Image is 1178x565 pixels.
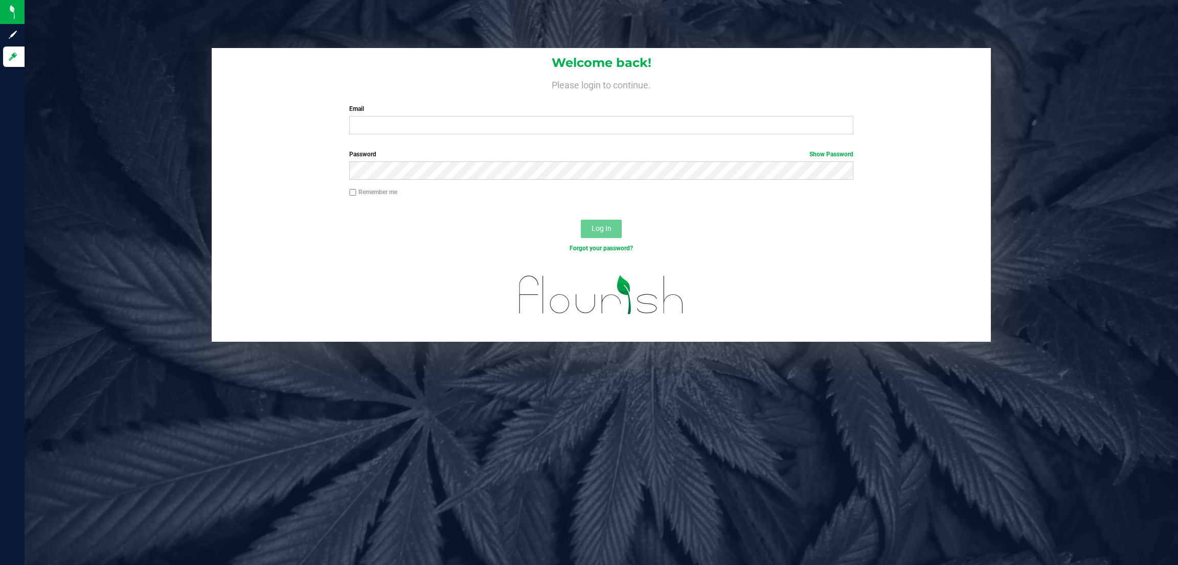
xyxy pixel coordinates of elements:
button: Log In [581,220,622,238]
div: Error loading packages: [object Object] [538,8,658,28]
span: Log In [592,224,611,232]
inline-svg: Log in [8,52,18,62]
span: Password [349,151,376,158]
label: Remember me [349,187,397,197]
h1: Welcome back! [212,56,991,69]
a: Forgot your password? [570,245,633,252]
inline-svg: Sign up [8,30,18,40]
input: Remember me [349,189,356,196]
a: Show Password [809,151,853,158]
img: flourish_logo.svg [504,264,699,326]
label: Email [349,104,853,113]
h4: Please login to continue. [212,78,991,90]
